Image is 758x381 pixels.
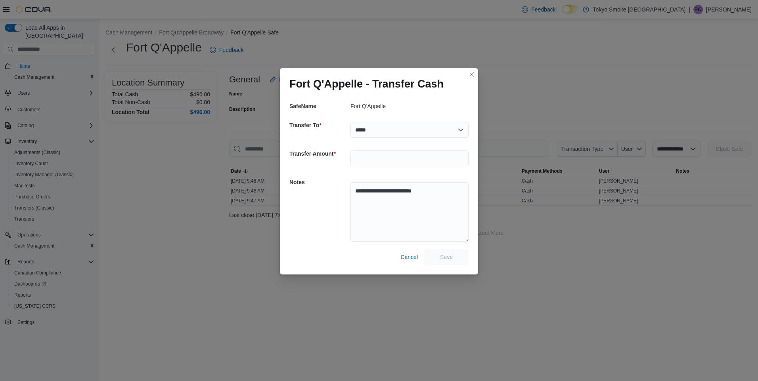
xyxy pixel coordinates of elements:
button: Cancel [397,249,421,265]
h5: Notes [289,174,349,190]
p: Fort Q'Appelle [350,103,386,109]
h1: Fort Q'Appelle - Transfer Cash [289,78,444,90]
button: Closes this modal window [467,70,477,79]
h5: Transfer To [289,117,349,133]
span: Save [440,253,453,261]
h5: SafeName [289,98,349,114]
button: Save [424,249,469,265]
h5: Transfer Amount [289,146,349,162]
span: Cancel [400,253,418,261]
